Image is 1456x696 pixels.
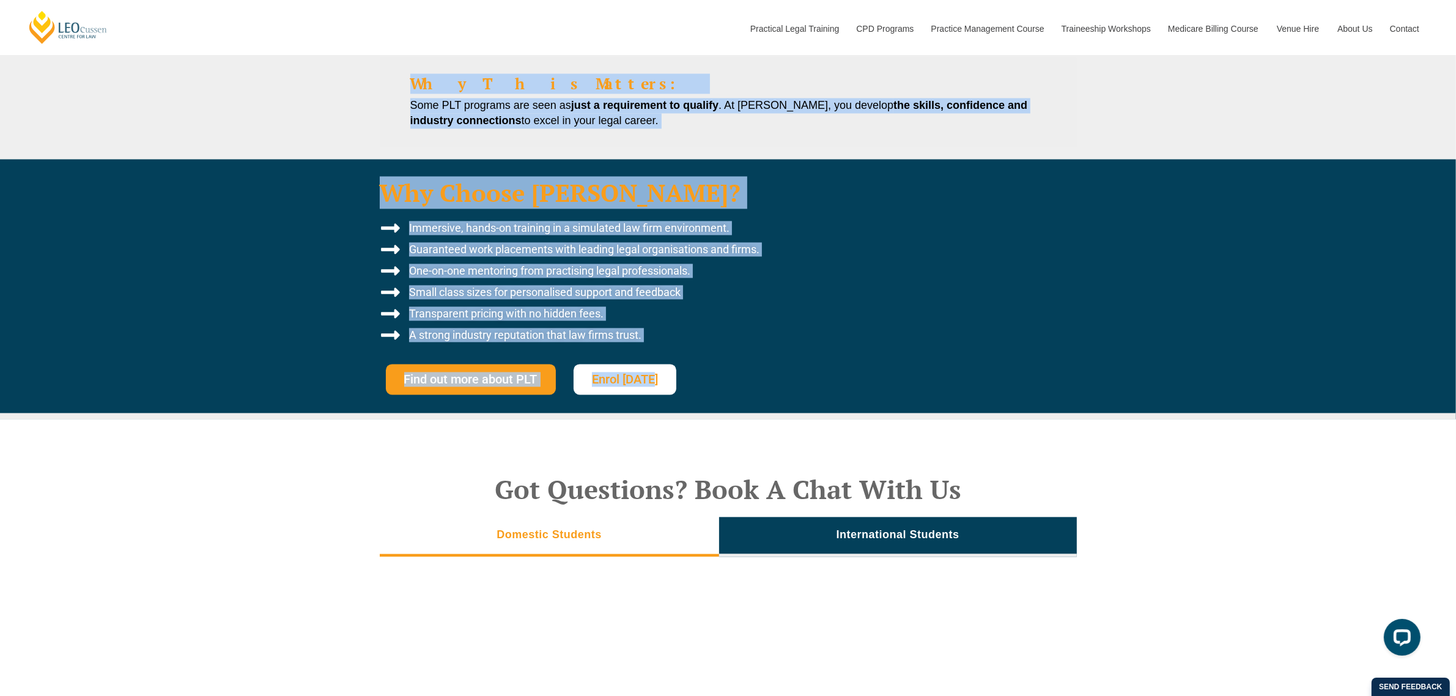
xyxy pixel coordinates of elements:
[847,2,922,55] a: CPD Programs
[406,264,690,278] span: One-on-one mentoring from practising legal professionals.
[406,285,681,299] span: Small class sizes for personalised support and feedback
[522,114,659,127] span: to excel in your legal career.
[1159,2,1268,55] a: Medicare Billing Course
[922,2,1052,55] a: Practice Management Course
[380,180,1077,205] h2: Why Choose [PERSON_NAME]?
[410,73,695,94] b: Why This Matters:
[574,364,676,394] a: Enrol [DATE]
[406,306,604,320] span: Transparent pricing with no hidden fees.
[592,373,658,385] span: Enrol [DATE]
[28,10,109,45] a: [PERSON_NAME] Centre for Law
[406,242,759,256] span: Guaranteed work placements with leading legal organisations and firms.
[1381,2,1428,55] a: Contact
[497,528,602,542] h3: Domestic Students
[386,364,556,394] a: Find out more about PLT
[1328,2,1381,55] a: About Us
[571,99,719,111] b: just a requirement to qualify
[406,221,730,235] span: Immersive, hands-on training in a simulated law firm environment.
[1268,2,1328,55] a: Venue Hire
[410,99,571,111] span: Some PLT programs are seen as
[406,328,641,342] span: A strong industry reputation that law firms trust.
[837,528,959,542] h3: International Students
[1052,2,1159,55] a: Traineeship Workshops
[404,373,538,385] span: Find out more about PLT
[719,99,893,111] span: . At [PERSON_NAME], you develop
[741,2,848,55] a: Practical Legal Training
[380,474,1077,505] h2: Got Questions? Book A Chat With Us
[1374,614,1425,665] iframe: LiveChat chat widget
